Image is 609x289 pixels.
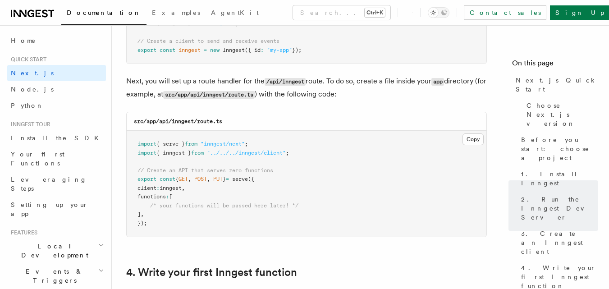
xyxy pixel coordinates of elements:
span: export [137,176,156,182]
span: Your first Functions [11,151,64,167]
span: { [175,176,179,182]
span: : [156,185,160,191]
span: // Create a client to send and receive events [137,38,279,44]
span: Next.js [11,69,54,77]
span: from [185,141,197,147]
p: Next, you will set up a route handler for the route. To do so, create a file inside your director... [126,75,487,101]
span: Documentation [67,9,141,16]
span: : [261,47,264,53]
code: src/app/api/inngest/route.ts [163,91,255,99]
a: AgentKit [206,3,264,24]
a: 2. Run the Inngest Dev Server [517,191,598,225]
span: // Create an API that serves zero functions [137,167,273,174]
a: Setting up your app [7,197,106,222]
span: "my-app" [267,47,292,53]
button: Copy [462,133,484,145]
span: = [204,47,207,53]
span: Events & Triggers [7,267,98,285]
a: Install the SDK [7,130,106,146]
a: Node.js [7,81,106,97]
span: from [191,150,204,156]
span: , [141,211,144,217]
button: Toggle dark mode [428,7,449,18]
span: [ [169,193,172,200]
span: Examples [152,9,200,16]
span: 3. Create an Inngest client [521,229,598,256]
span: import [137,141,156,147]
span: { inngest } [156,150,191,156]
span: inngest [160,185,182,191]
a: Examples [147,3,206,24]
span: const [160,176,175,182]
span: { serve } [156,141,185,147]
span: Node.js [11,86,54,93]
span: = [226,176,229,182]
span: POST [194,176,207,182]
span: , [182,185,185,191]
span: , [207,176,210,182]
kbd: Ctrl+K [365,8,385,17]
span: Python [11,102,44,109]
span: client [137,185,156,191]
h4: On this page [512,58,598,72]
code: src/app/api/inngest/route.ts [134,118,222,124]
span: AgentKit [211,9,259,16]
span: inngest [179,47,201,53]
span: Inngest tour [7,121,50,128]
span: ] [137,211,141,217]
span: }); [292,47,302,53]
a: Documentation [61,3,147,25]
span: ({ id [245,47,261,53]
a: Your first Functions [7,146,106,171]
span: Next.js Quick Start [516,76,598,94]
span: serve [232,176,248,182]
span: functions [137,193,166,200]
a: 4. Write your first Inngest function [126,266,297,279]
a: Home [7,32,106,49]
span: ; [286,150,289,156]
span: import [137,150,156,156]
span: }); [137,220,147,226]
span: Leveraging Steps [11,176,87,192]
code: /api/inngest [265,78,306,86]
span: 2. Run the Inngest Dev Server [521,195,598,222]
span: Quick start [7,56,46,63]
span: Inngest [223,47,245,53]
span: Before you start: choose a project [521,135,598,162]
span: new [210,47,220,53]
a: Choose Next.js version [523,97,598,132]
a: 1. Install Inngest [517,166,598,191]
span: GET [179,176,188,182]
a: Next.js Quick Start [512,72,598,97]
span: ; [245,141,248,147]
code: app [431,78,444,86]
a: Before you start: choose a project [517,132,598,166]
span: Choose Next.js version [527,101,598,128]
a: Python [7,97,106,114]
a: Next.js [7,65,106,81]
a: Leveraging Steps [7,171,106,197]
span: Setting up your app [11,201,88,217]
a: 3. Create an Inngest client [517,225,598,260]
span: const [160,47,175,53]
span: PUT [213,176,223,182]
button: Events & Triggers [7,263,106,289]
span: 1. Install Inngest [521,170,598,188]
button: Local Development [7,238,106,263]
span: Local Development [7,242,98,260]
span: "../../../inngest/client" [207,150,286,156]
span: ({ [248,176,254,182]
span: : [166,193,169,200]
span: } [223,176,226,182]
span: Install the SDK [11,134,104,142]
span: Home [11,36,36,45]
span: "inngest/next" [201,141,245,147]
a: Contact sales [464,5,546,20]
span: Features [7,229,37,236]
span: /* your functions will be passed here later! */ [150,202,298,209]
span: , [188,176,191,182]
span: export [137,47,156,53]
button: Search...Ctrl+K [293,5,390,20]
